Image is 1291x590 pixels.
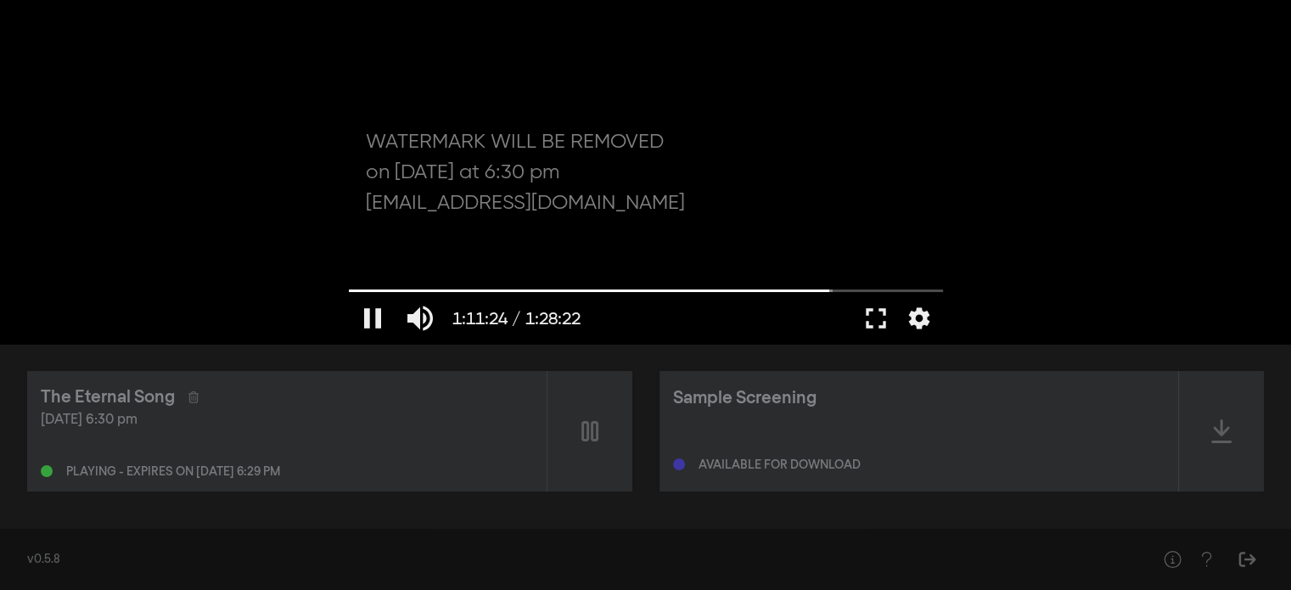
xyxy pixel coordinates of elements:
button: More settings [900,293,939,344]
div: Sample Screening [673,385,817,411]
button: Sign Out [1230,542,1264,576]
button: Help [1155,542,1189,576]
div: Playing - expires on [DATE] 6:29 pm [66,466,280,478]
div: Available for download [699,459,861,471]
div: The Eternal Song [41,385,175,410]
button: Pause [349,293,396,344]
button: Full screen [852,293,900,344]
button: Mute [396,293,444,344]
div: [DATE] 6:30 pm [41,410,533,430]
button: Help [1189,542,1223,576]
button: 1:11:24 / 1:28:22 [444,293,589,344]
div: v0.5.8 [27,551,1121,569]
